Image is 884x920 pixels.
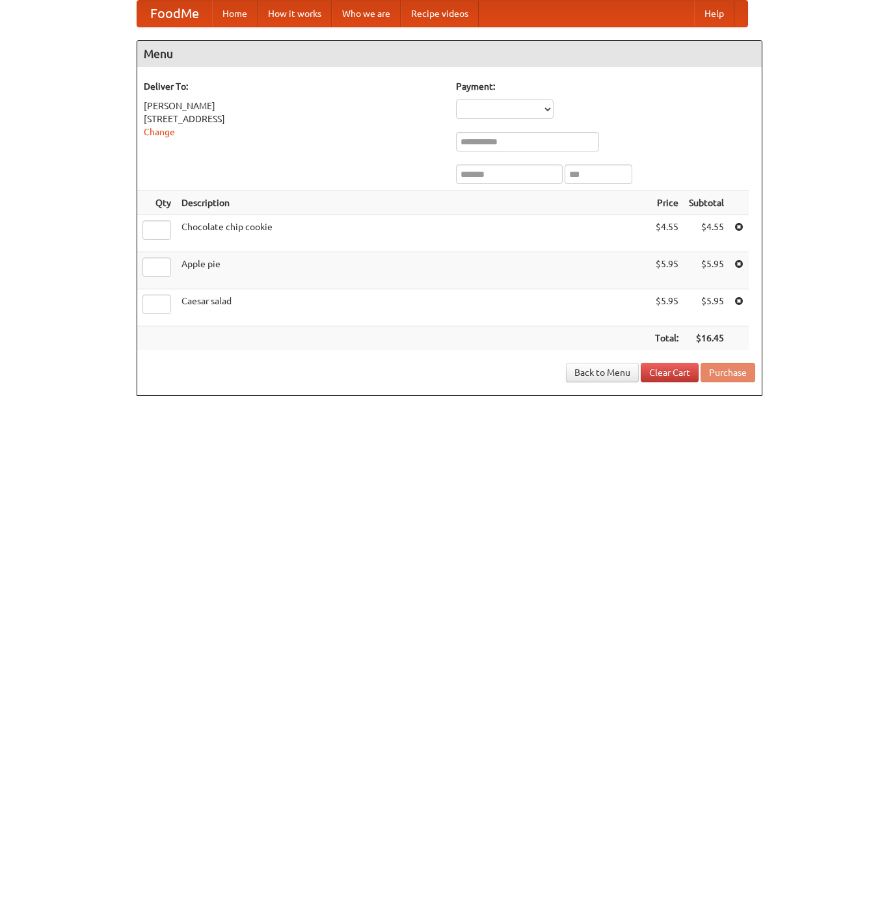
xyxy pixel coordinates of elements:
[684,289,729,326] td: $5.95
[144,127,175,137] a: Change
[650,289,684,326] td: $5.95
[144,112,443,125] div: [STREET_ADDRESS]
[684,252,729,289] td: $5.95
[566,363,639,382] a: Back to Menu
[176,215,650,252] td: Chocolate chip cookie
[694,1,734,27] a: Help
[176,252,650,289] td: Apple pie
[176,289,650,326] td: Caesar salad
[650,252,684,289] td: $5.95
[650,215,684,252] td: $4.55
[332,1,401,27] a: Who we are
[137,191,176,215] th: Qty
[456,80,755,93] h5: Payment:
[684,215,729,252] td: $4.55
[176,191,650,215] th: Description
[650,191,684,215] th: Price
[401,1,479,27] a: Recipe videos
[684,191,729,215] th: Subtotal
[258,1,332,27] a: How it works
[684,326,729,350] th: $16.45
[144,99,443,112] div: [PERSON_NAME]
[701,363,755,382] button: Purchase
[137,41,762,67] h4: Menu
[212,1,258,27] a: Home
[144,80,443,93] h5: Deliver To:
[650,326,684,350] th: Total:
[641,363,699,382] a: Clear Cart
[137,1,212,27] a: FoodMe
